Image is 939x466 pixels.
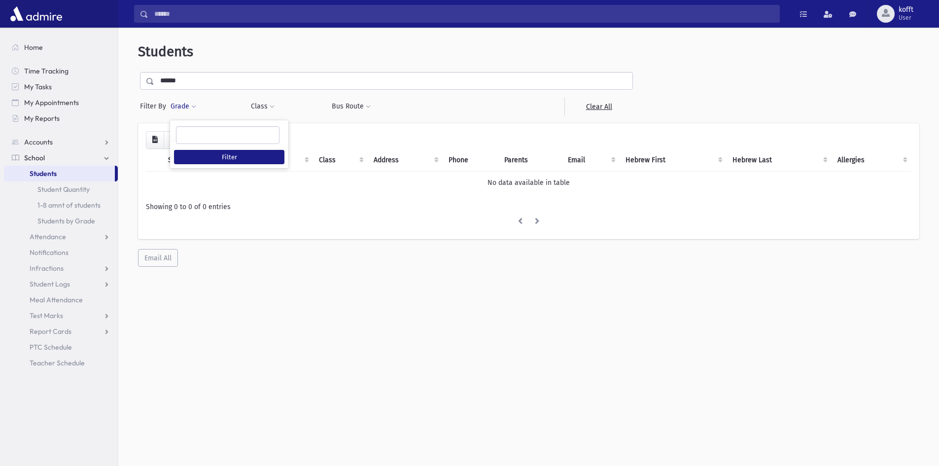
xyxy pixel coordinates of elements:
a: Notifications [4,245,118,260]
span: Filter By [140,101,170,111]
span: My Appointments [24,98,79,107]
img: AdmirePro [8,4,65,24]
div: Showing 0 to 0 of 0 entries [146,202,911,212]
button: Class [250,98,275,115]
span: Attendance [30,232,66,241]
a: Meal Attendance [4,292,118,308]
td: No data available in table [146,171,911,194]
a: Teacher Schedule [4,355,118,371]
span: Home [24,43,43,52]
a: 1-8 amnt of students [4,197,118,213]
span: Time Tracking [24,67,69,75]
a: My Appointments [4,95,118,110]
span: Report Cards [30,327,71,336]
a: Student Quantity [4,181,118,197]
a: Time Tracking [4,63,118,79]
th: Hebrew First: activate to sort column ascending [620,149,726,172]
a: Home [4,39,118,55]
button: Bus Route [331,98,371,115]
span: Infractions [30,264,64,273]
button: Grade [170,98,197,115]
button: Email All [138,249,178,267]
a: My Tasks [4,79,118,95]
button: Print [164,131,183,149]
span: My Reports [24,114,60,123]
th: Student: activate to sort column descending [162,149,237,172]
span: Notifications [30,248,69,257]
button: Filter [174,150,284,164]
span: Student Logs [30,280,70,288]
a: School [4,150,118,166]
span: PTC Schedule [30,343,72,352]
a: Accounts [4,134,118,150]
a: Report Cards [4,323,118,339]
a: Test Marks [4,308,118,323]
input: Search [148,5,779,23]
a: Students by Grade [4,213,118,229]
span: Students [30,169,57,178]
a: Attendance [4,229,118,245]
th: Class: activate to sort column ascending [313,149,368,172]
span: My Tasks [24,82,52,91]
span: Teacher Schedule [30,358,85,367]
th: Email: activate to sort column ascending [562,149,620,172]
button: CSV [146,131,164,149]
th: Hebrew Last: activate to sort column ascending [727,149,832,172]
a: My Reports [4,110,118,126]
span: User [899,14,913,22]
th: Allergies: activate to sort column ascending [832,149,911,172]
span: Test Marks [30,311,63,320]
a: Clear All [564,98,633,115]
th: Phone [443,149,498,172]
th: Address: activate to sort column ascending [368,149,443,172]
span: School [24,153,45,162]
a: Student Logs [4,276,118,292]
a: Infractions [4,260,118,276]
span: Meal Attendance [30,295,83,304]
span: Students [138,43,193,60]
a: Students [4,166,115,181]
a: PTC Schedule [4,339,118,355]
span: kofft [899,6,913,14]
th: Parents [498,149,562,172]
span: Accounts [24,138,53,146]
